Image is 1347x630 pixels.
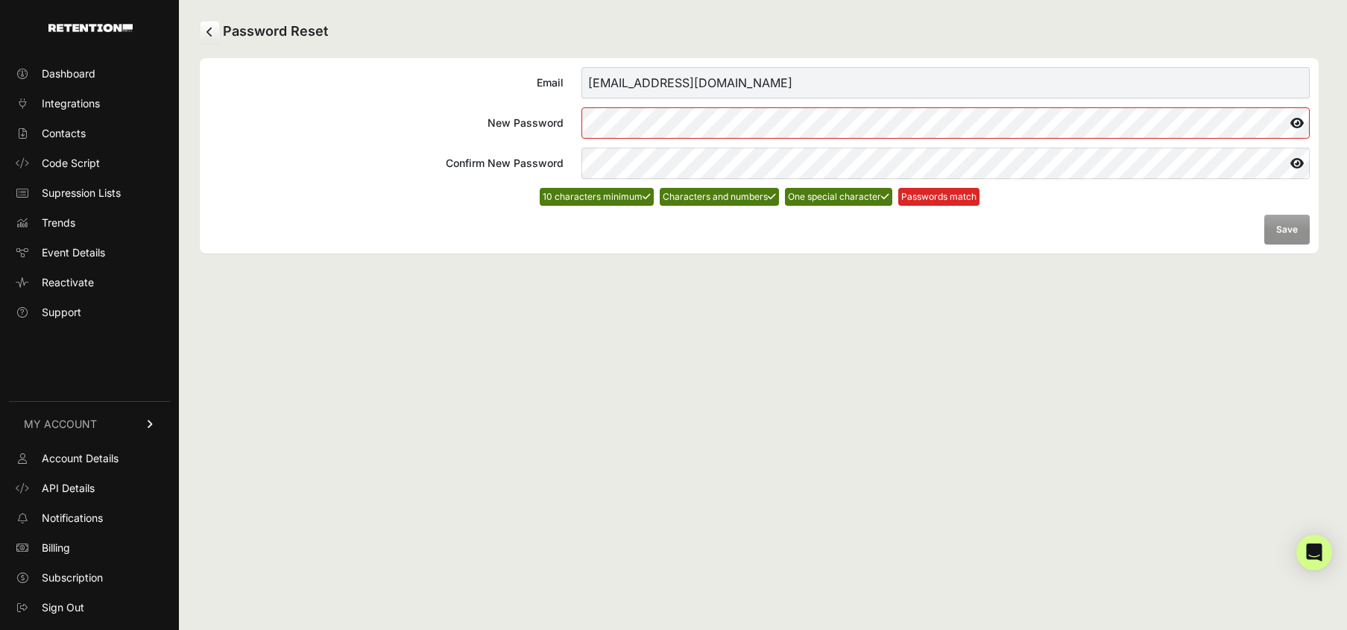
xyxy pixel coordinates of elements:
a: Supression Lists [9,181,170,205]
a: MY ACCOUNT [9,401,170,447]
span: Notifications [42,511,103,526]
li: 10 characters minimum [540,188,654,206]
span: MY ACCOUNT [24,417,97,432]
a: Dashboard [9,62,170,86]
div: Email [209,75,564,90]
a: Account Details [9,447,170,470]
span: Sign Out [42,600,84,615]
div: Open Intercom Messenger [1296,535,1332,570]
input: New Password [581,107,1310,139]
span: Reactivate [42,275,94,290]
span: Subscription [42,570,103,585]
h2: Password Reset [200,21,1319,43]
a: Integrations [9,92,170,116]
li: Characters and numbers [660,188,779,206]
span: API Details [42,481,95,496]
span: Account Details [42,451,119,466]
span: Dashboard [42,66,95,81]
span: Code Script [42,156,100,171]
a: Sign Out [9,596,170,620]
a: Trends [9,211,170,235]
li: One special character [785,188,892,206]
a: Support [9,300,170,324]
input: Email [581,67,1310,98]
span: Integrations [42,96,100,111]
a: Subscription [9,566,170,590]
li: Passwords match [898,188,980,206]
a: API Details [9,476,170,500]
span: Billing [42,541,70,555]
span: Support [42,305,81,320]
a: Code Script [9,151,170,175]
a: Billing [9,536,170,560]
input: Confirm New Password [581,148,1310,179]
a: Notifications [9,506,170,530]
a: Event Details [9,241,170,265]
img: Retention.com [48,24,133,32]
span: Trends [42,215,75,230]
div: Confirm New Password [209,156,564,171]
span: Event Details [42,245,105,260]
span: Contacts [42,126,86,141]
a: Contacts [9,122,170,145]
a: Reactivate [9,271,170,294]
div: New Password [209,116,564,130]
span: Supression Lists [42,186,121,201]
